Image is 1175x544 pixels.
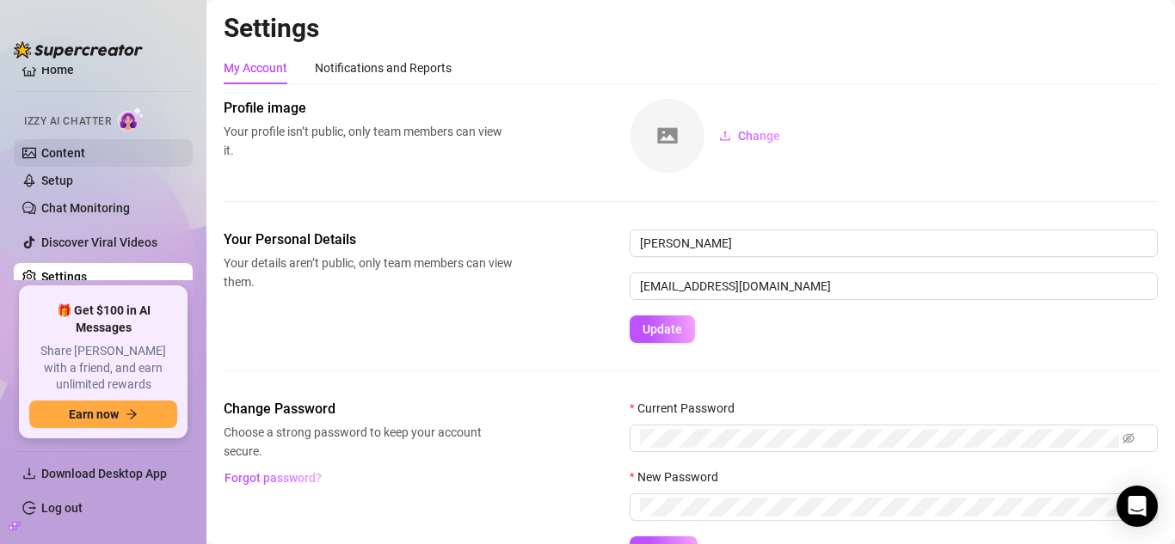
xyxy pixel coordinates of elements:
[224,58,287,77] div: My Account
[631,99,704,173] img: square-placeholder.png
[224,464,322,492] button: Forgot password?
[224,254,513,291] span: Your details aren’t public, only team members can view them.
[640,498,1119,516] input: New Password
[738,129,780,143] span: Change
[630,399,746,418] label: Current Password
[41,501,83,515] a: Log out
[9,520,21,532] span: build
[643,322,682,336] span: Update
[630,229,1158,257] input: Enter name
[224,98,513,119] span: Profile image
[630,315,695,343] button: Update
[705,122,794,150] button: Change
[29,343,177,394] span: Share [PERSON_NAME] with a friend, and earn unlimited rewards
[225,471,322,485] span: Forgot password?
[224,399,513,419] span: Change Password
[315,58,452,77] div: Notifications and Reports
[14,41,143,58] img: logo-BBDzfeDw.svg
[640,429,1119,448] input: Current Password
[118,107,145,131] img: AI Chatter
[630,468,729,486] label: New Password
[29,400,177,428] button: Earn nowarrow-right
[224,12,1158,45] h2: Settings
[41,174,73,187] a: Setup
[224,423,513,461] span: Choose a strong password to keep your account secure.
[69,407,119,421] span: Earn now
[24,113,111,130] span: Izzy AI Chatter
[224,229,513,250] span: Your Personal Details
[41,63,74,76] a: Home
[41,467,167,480] span: Download Desktop App
[1117,486,1158,527] div: Open Intercom Messenger
[22,467,36,480] span: download
[224,122,513,160] span: Your profile isn’t public, only team members can view it.
[41,201,130,215] a: Chat Monitoring
[1123,432,1135,444] span: eye-invisible
[630,272,1158,300] input: Enter new email
[41,235,157,249] a: Discover Viral Videos
[126,408,138,420] span: arrow-right
[41,270,87,284] a: Settings
[719,130,731,142] span: upload
[29,303,177,336] span: 🎁 Get $100 in AI Messages
[41,146,85,160] a: Content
